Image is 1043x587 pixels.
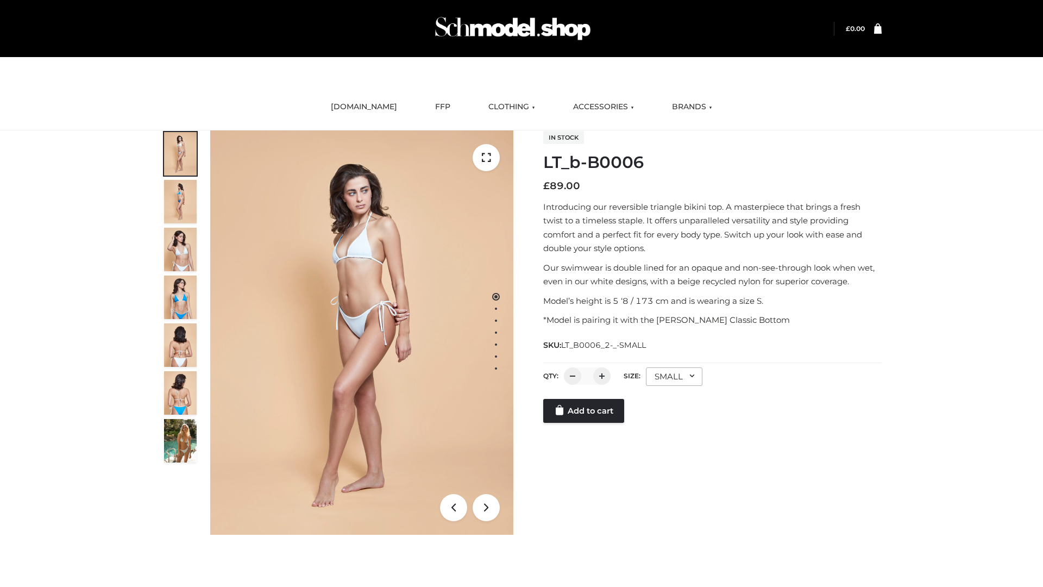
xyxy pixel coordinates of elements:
a: ACCESSORIES [565,95,642,119]
bdi: 89.00 [543,180,580,192]
img: Arieltop_CloudNine_AzureSky2.jpg [164,419,197,463]
div: SMALL [646,367,702,386]
label: Size: [624,372,640,380]
a: FFP [427,95,458,119]
img: ArielClassicBikiniTop_CloudNine_AzureSky_OW114ECO_7-scaled.jpg [164,323,197,367]
a: [DOMAIN_NAME] [323,95,405,119]
img: ArielClassicBikiniTop_CloudNine_AzureSky_OW114ECO_3-scaled.jpg [164,228,197,271]
p: *Model is pairing it with the [PERSON_NAME] Classic Bottom [543,313,882,327]
a: BRANDS [664,95,720,119]
p: Our swimwear is double lined for an opaque and non-see-through look when wet, even in our white d... [543,261,882,289]
img: ArielClassicBikiniTop_CloudNine_AzureSky_OW114ECO_2-scaled.jpg [164,180,197,223]
span: £ [543,180,550,192]
span: LT_B0006_2-_-SMALL [561,340,646,350]
img: ArielClassicBikiniTop_CloudNine_AzureSky_OW114ECO_1 [210,130,513,535]
label: QTY: [543,372,558,380]
span: SKU: [543,339,647,352]
img: ArielClassicBikiniTop_CloudNine_AzureSky_OW114ECO_8-scaled.jpg [164,371,197,415]
img: ArielClassicBikiniTop_CloudNine_AzureSky_OW114ECO_1-scaled.jpg [164,132,197,176]
span: £ [846,24,850,33]
span: In stock [543,131,584,144]
img: ArielClassicBikiniTop_CloudNine_AzureSky_OW114ECO_4-scaled.jpg [164,276,197,319]
p: Introducing our reversible triangle bikini top. A masterpiece that brings a fresh twist to a time... [543,200,882,255]
h1: LT_b-B0006 [543,153,882,172]
p: Model’s height is 5 ‘8 / 173 cm and is wearing a size S. [543,294,882,308]
a: CLOTHING [480,95,543,119]
img: Schmodel Admin 964 [431,7,594,50]
bdi: 0.00 [846,24,865,33]
a: £0.00 [846,24,865,33]
a: Add to cart [543,399,624,423]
